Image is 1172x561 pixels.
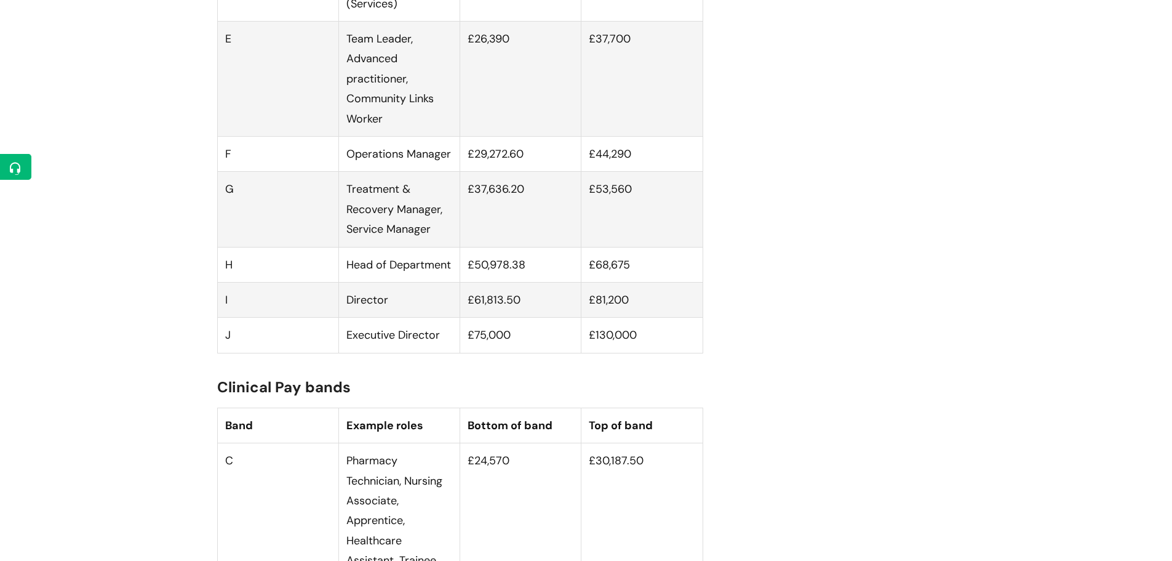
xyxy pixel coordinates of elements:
[338,137,460,172] td: Operations Manager
[217,377,351,397] span: Clinical Pay bands
[217,22,338,137] td: E
[581,22,703,137] td: £37,700
[338,172,460,247] td: Treatment & Recovery Manager, Service Manager
[460,282,581,317] td: £61,813.50
[460,247,581,282] td: £50,978.38
[338,318,460,353] td: Executive Director
[460,318,581,353] td: £75,000
[581,408,703,443] th: Top of band
[217,137,338,172] td: F
[581,172,703,247] td: £53,560
[338,282,460,317] td: Director
[217,172,338,247] td: G
[338,408,460,443] th: Example roles
[460,137,581,172] td: £29,272.60
[581,247,703,282] td: £68,675
[217,408,338,443] th: Band
[217,247,338,282] td: H
[460,408,581,443] th: Bottom of band
[581,282,703,317] td: £81,200
[338,247,460,282] td: Head of Department
[460,22,581,137] td: £26,390
[581,318,703,353] td: £130,000
[581,137,703,172] td: £44,290
[217,282,338,317] td: I
[460,172,581,247] td: £37,636.20
[217,318,338,353] td: J
[338,22,460,137] td: Team Leader, Advanced practitioner, Community Links Worker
